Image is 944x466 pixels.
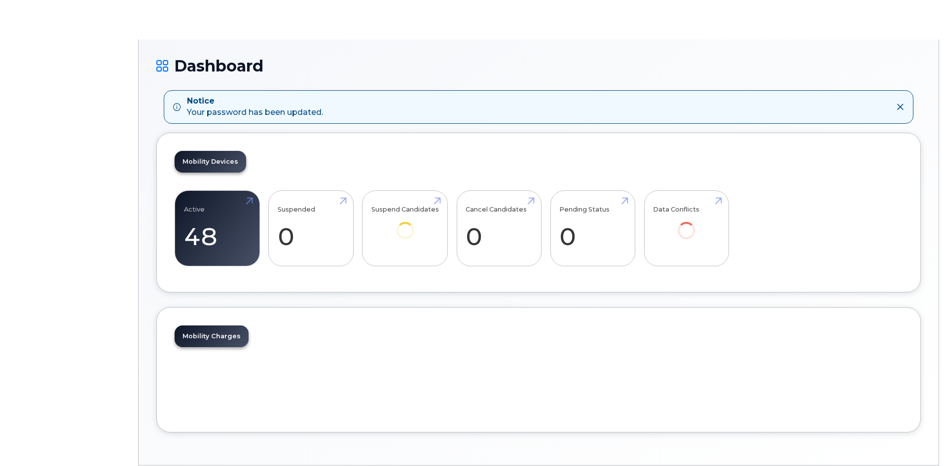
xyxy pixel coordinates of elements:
a: Mobility Devices [175,151,246,173]
a: Suspended 0 [278,196,344,261]
strong: Notice [187,96,323,107]
a: Cancel Candidates 0 [466,196,532,261]
a: Active 48 [184,196,251,261]
a: Pending Status 0 [559,196,626,261]
a: Suspend Candidates [371,196,439,252]
h1: Dashboard [156,57,921,74]
a: Data Conflicts [653,196,720,252]
a: Mobility Charges [175,325,249,347]
div: Your password has been updated. [187,96,323,118]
